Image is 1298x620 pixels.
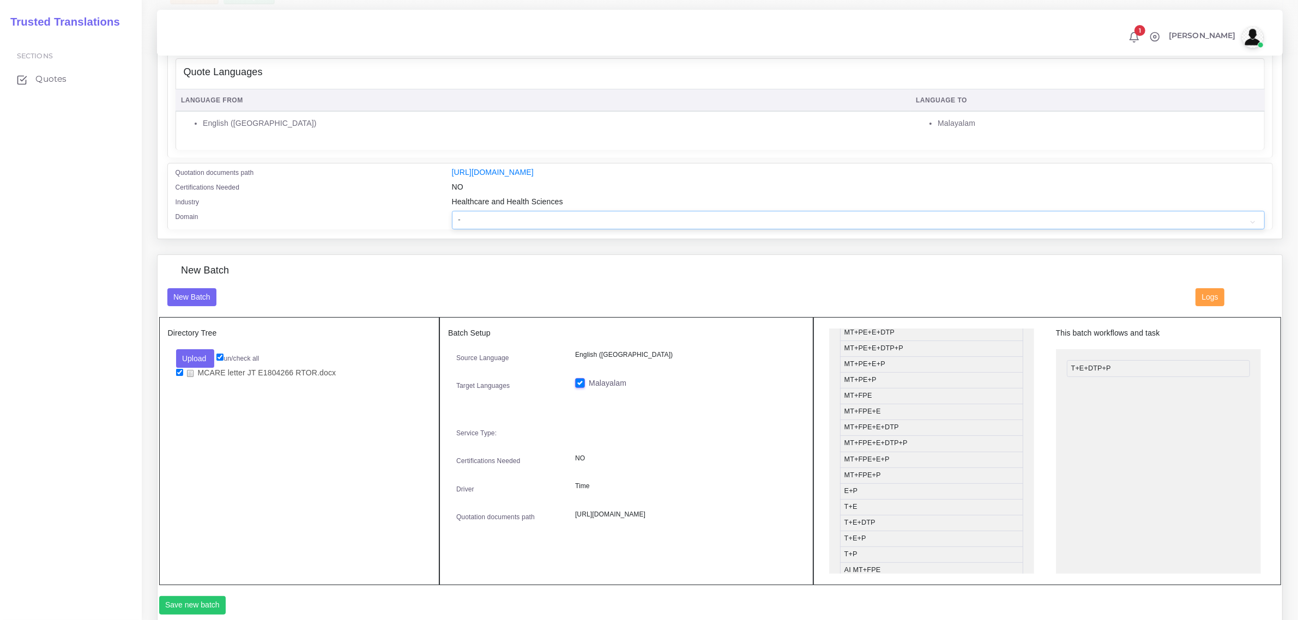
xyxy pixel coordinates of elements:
[575,509,796,520] p: [URL][DOMAIN_NAME]
[35,73,67,85] span: Quotes
[456,484,474,494] label: Driver
[1067,360,1250,377] li: T+E+DTP+P
[181,265,229,277] h4: New Batch
[1242,26,1264,48] img: avatar
[167,292,217,301] a: New Batch
[176,183,240,192] label: Certifications Needed
[452,168,534,177] a: [URL][DOMAIN_NAME]
[456,512,535,522] label: Quotation documents path
[1125,31,1144,43] a: 1
[840,531,1023,547] li: T+E+P
[589,378,626,389] label: Malayalam
[203,118,904,129] li: English ([GEOGRAPHIC_DATA])
[1134,25,1145,36] span: 1
[444,181,1273,196] div: NO
[840,562,1023,579] li: AI MT+FPE
[840,483,1023,500] li: E+P
[167,288,217,307] button: New Batch
[840,325,1023,341] li: MT+PE+E+DTP
[840,372,1023,388] li: MT+PE+P
[176,212,198,222] label: Domain
[216,354,259,363] label: un/check all
[840,435,1023,452] li: MT+FPE+E+DTP+P
[840,341,1023,357] li: MT+PE+E+DTP+P
[448,329,805,338] h5: Batch Setup
[176,197,200,207] label: Industry
[456,353,509,363] label: Source Language
[575,349,796,361] p: English ([GEOGRAPHIC_DATA])
[456,456,521,466] label: Certifications Needed
[3,13,120,31] a: Trusted Translations
[910,89,1265,112] th: Language To
[840,499,1023,515] li: T+E
[575,481,796,492] p: Time
[1056,329,1261,338] h5: This batch workflows and task
[1169,32,1236,39] span: [PERSON_NAME]
[840,388,1023,404] li: MT+FPE
[8,68,134,90] a: Quotes
[168,329,431,338] h5: Directory Tree
[444,196,1273,211] div: Healthcare and Health Sciences
[840,420,1023,436] li: MT+FPE+E+DTP
[176,168,254,178] label: Quotation documents path
[840,546,1023,563] li: T+P
[159,596,226,615] button: Save new batch
[216,354,224,361] input: un/check all
[1196,288,1224,307] button: Logs
[1163,26,1267,48] a: [PERSON_NAME]avatar
[176,89,910,112] th: Language From
[840,515,1023,531] li: T+E+DTP
[840,356,1023,373] li: MT+PE+E+P
[840,404,1023,420] li: MT+FPE+E
[17,52,53,60] span: Sections
[840,467,1023,484] li: MT+FPE+P
[840,452,1023,468] li: MT+FPE+E+P
[184,66,263,78] h4: Quote Languages
[456,381,510,391] label: Target Languages
[176,349,215,368] button: Upload
[938,118,1259,129] li: Malayalam
[575,453,796,464] p: NO
[3,15,120,28] h2: Trusted Translations
[1202,293,1218,301] span: Logs
[183,368,340,378] a: MCARE letter JT E1804266 RTOR.docx
[456,428,497,438] label: Service Type:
